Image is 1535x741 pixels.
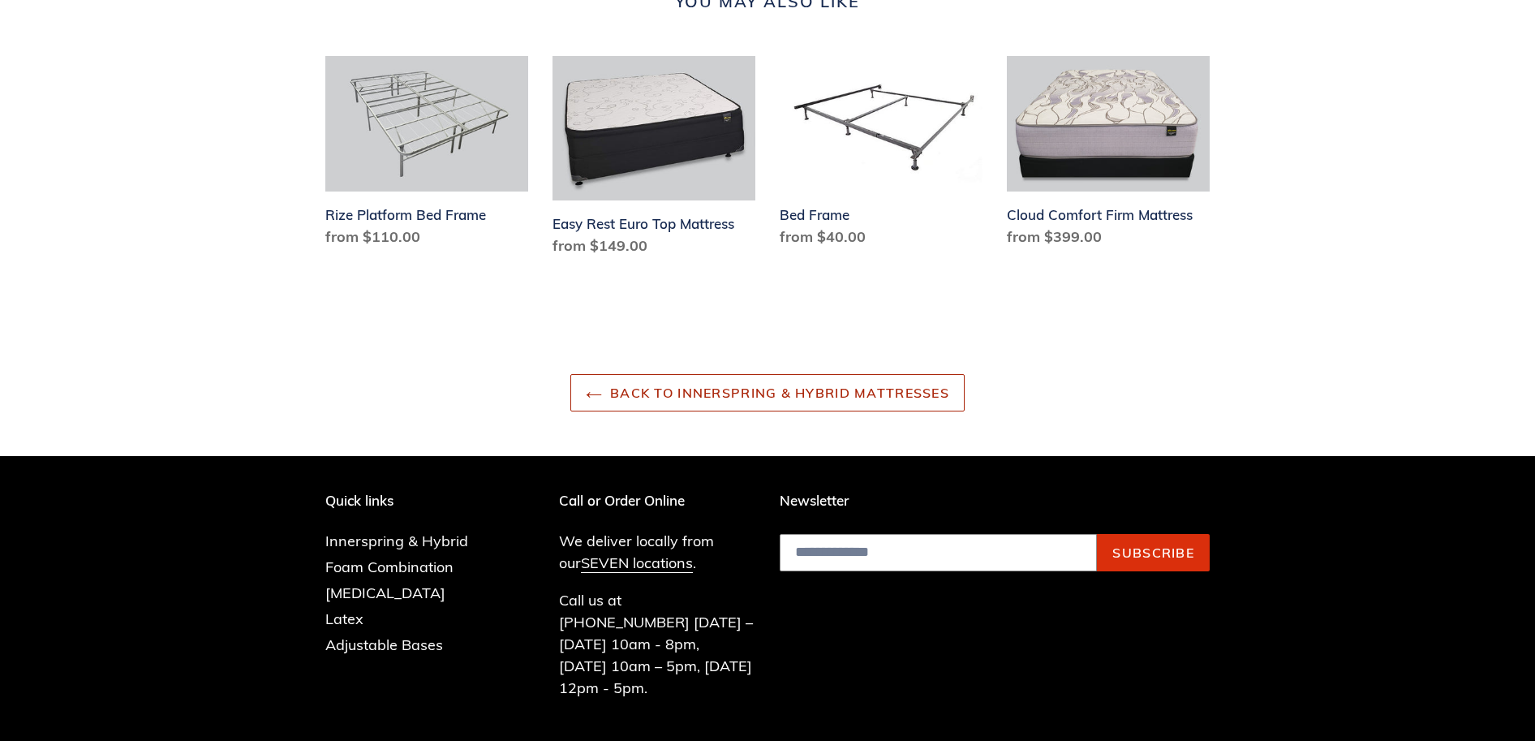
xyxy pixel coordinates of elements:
a: Latex [325,610,363,628]
a: Cloud Comfort Firm Mattress [1007,56,1210,254]
p: Call us at [PHONE_NUMBER] [DATE] – [DATE] 10am - 8pm, [DATE] 10am – 5pm, [DATE] 12pm - 5pm. [559,589,756,699]
p: Call or Order Online [559,493,756,509]
a: Back to Innerspring & Hybrid Mattresses [570,374,965,411]
p: Newsletter [780,493,1210,509]
a: Bed Frame [780,56,982,254]
input: Email address [780,534,1097,571]
a: Foam Combination [325,558,454,576]
a: Adjustable Bases [325,635,443,654]
a: [MEDICAL_DATA] [325,584,445,602]
a: Easy Rest Euro Top Mattress [553,56,755,263]
span: Subscribe [1112,545,1194,561]
a: Innerspring & Hybrid [325,532,468,550]
p: Quick links [325,493,492,509]
button: Subscribe [1097,534,1210,571]
p: We deliver locally from our . [559,530,756,574]
a: SEVEN locations [581,554,693,573]
a: Rize Platform Bed Frame [325,56,528,254]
